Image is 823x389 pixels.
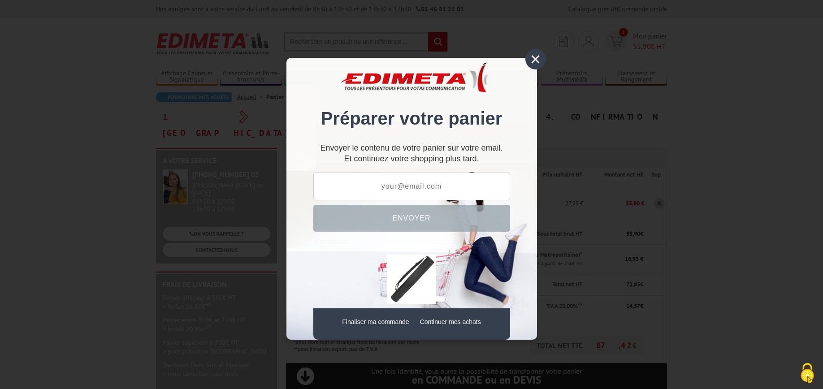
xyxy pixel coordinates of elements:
[313,173,510,200] input: your@email.com
[313,147,510,164] div: Et continuez votre shopping plus tard.
[420,318,481,325] a: Continuer mes achats
[796,362,819,385] img: Cookies (fenêtre modale)
[525,49,546,69] div: ×
[313,205,510,232] button: Envoyer
[313,71,510,138] div: Préparer votre panier
[313,147,510,149] p: Envoyer le contenu de votre panier sur votre email.
[792,359,823,389] button: Cookies (fenêtre modale)
[342,318,409,325] a: Finaliser ma commande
